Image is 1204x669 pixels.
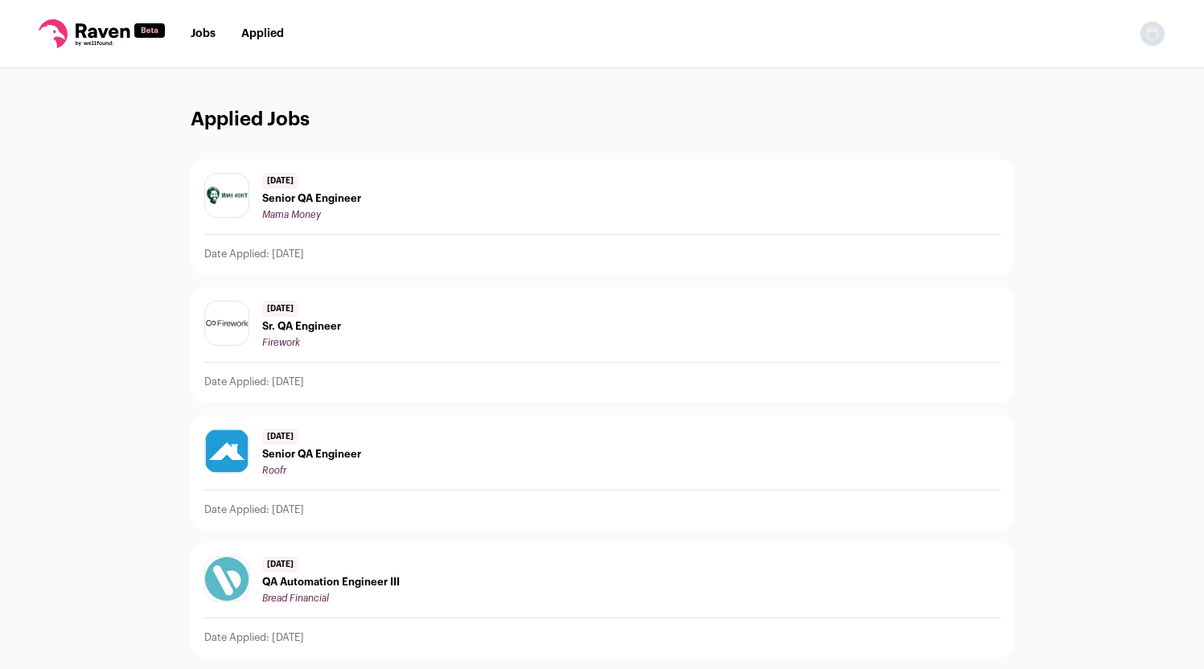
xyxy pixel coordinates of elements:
span: [DATE] [262,173,298,189]
img: f231d5434a44a5daa166a19826bb85e29157755f92e9a55292e0940b74194efc.png [205,429,249,473]
a: [DATE] Senior QA Engineer Roofr Date Applied: [DATE] [191,416,1013,529]
span: Senior QA Engineer [262,192,361,205]
span: Roofr [262,466,286,475]
span: Firework [262,338,300,347]
span: [DATE] [262,429,298,445]
span: [DATE] [262,556,298,573]
p: Date Applied: [DATE] [204,376,304,388]
span: QA Automation Engineer III [262,576,400,589]
span: Senior QA Engineer [262,448,361,461]
a: [DATE] Sr. QA Engineer Firework Date Applied: [DATE] [191,288,1013,401]
span: Sr. QA Engineer [262,320,341,333]
span: Bread Financial [262,593,329,603]
img: d29513fcf956455c4123afdefb15504f740a3b2f5ff466d261344d5c6feea8f9.jpg [205,187,249,204]
p: Date Applied: [DATE] [204,248,304,261]
img: 438389668d423c62e61e85b743ad876e5c8b5675883111b5fc6a7da3efff4af2.jpg [205,319,249,327]
span: Mama Money [262,210,321,220]
img: 5c5e70aa1a80005fda646d5a0ccb203e4ecb5cb943c21dee68dc718d75893090.jpg [205,557,249,601]
p: Date Applied: [DATE] [204,631,304,644]
a: [DATE] Senior QA Engineer Mama Money Date Applied: [DATE] [191,160,1013,273]
a: Jobs [191,28,216,39]
button: Open dropdown [1140,21,1165,47]
span: [DATE] [262,301,298,317]
a: Applied [241,28,284,39]
a: [DATE] QA Automation Engineer III Bread Financial Date Applied: [DATE] [191,544,1013,657]
p: Date Applied: [DATE] [204,503,304,516]
img: nopic.png [1140,21,1165,47]
h1: Applied Jobs [191,107,1014,133]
